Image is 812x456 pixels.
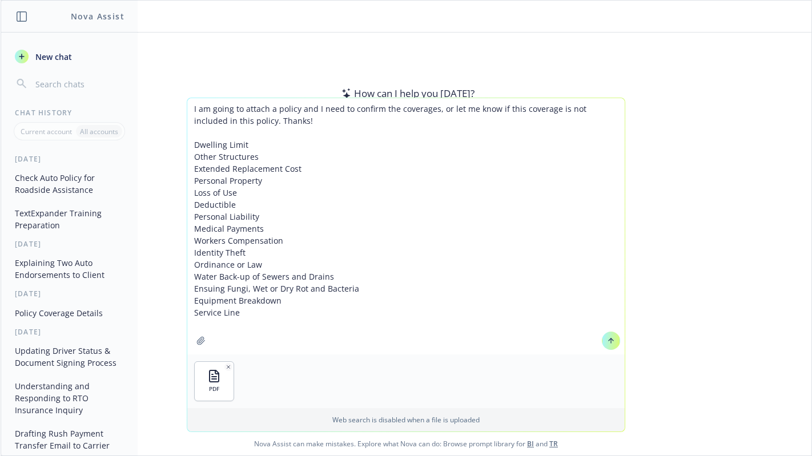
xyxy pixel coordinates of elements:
div: [DATE] [1,289,138,298]
div: [DATE] [1,239,138,249]
button: TextExpander Training Preparation [10,204,128,235]
div: Chat History [1,108,138,118]
div: How can I help you [DATE]? [338,86,475,101]
button: Policy Coverage Details [10,304,128,322]
p: All accounts [80,127,118,136]
div: [DATE] [1,154,138,164]
span: New chat [33,51,72,63]
textarea: I am going to attach a policy and I need to confirm the coverages, or let me know if this coverag... [187,98,625,354]
a: TR [549,439,558,449]
button: Check Auto Policy for Roadside Assistance [10,168,128,199]
button: Explaining Two Auto Endorsements to Client [10,253,128,284]
a: BI [527,439,534,449]
input: Search chats [33,76,124,92]
button: PDF [195,362,234,401]
button: Drafting Rush Payment Transfer Email to Carrier [10,424,128,455]
p: Current account [21,127,72,136]
h1: Nova Assist [71,10,124,22]
span: PDF [209,385,219,393]
p: Web search is disabled when a file is uploaded [194,415,618,425]
div: [DATE] [1,327,138,337]
button: New chat [10,46,128,67]
button: Understanding and Responding to RTO Insurance Inquiry [10,377,128,419]
button: Updating Driver Status & Document Signing Process [10,341,128,372]
span: Nova Assist can make mistakes. Explore what Nova can do: Browse prompt library for and [5,432,807,455]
